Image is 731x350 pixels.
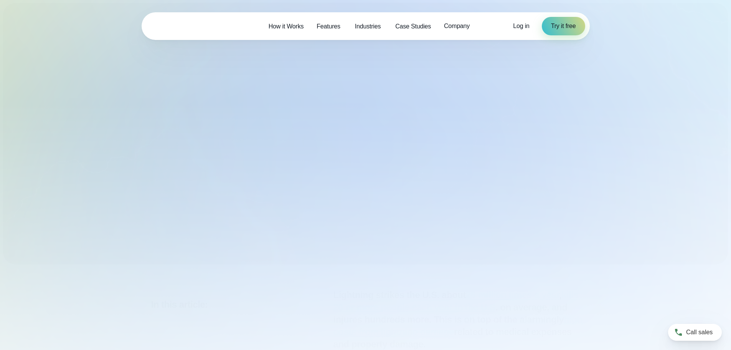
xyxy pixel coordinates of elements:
span: Call sales [686,328,713,337]
a: Try it free [542,17,585,35]
a: Case Studies [389,18,437,34]
span: Log in [513,23,529,29]
span: Industries [355,22,381,31]
span: How it Works [269,22,304,31]
span: Features [317,22,340,31]
a: How it Works [262,18,310,34]
span: Company [444,22,470,31]
span: Try it free [551,22,576,31]
a: Call sales [668,324,722,341]
a: Log in [513,22,529,31]
span: Case Studies [395,22,431,31]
